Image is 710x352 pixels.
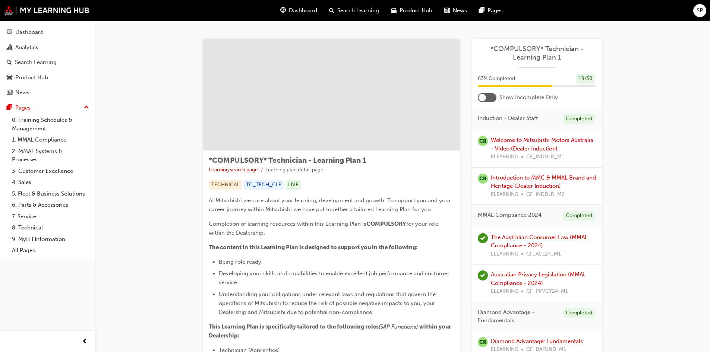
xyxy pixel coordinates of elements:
[209,180,242,190] div: TECHNICAL
[444,6,450,15] span: news-icon
[438,3,473,18] a: news-iconNews
[487,6,503,15] span: Pages
[491,271,586,286] a: Australian Privacy Legislation (MMAL Compliance - 2024)
[15,104,31,112] div: Pages
[15,73,48,82] div: Product Hub
[478,45,596,61] a: *COMPULSORY* Technician - Learning Plan 1
[265,166,324,174] li: Learning plan detail page
[285,180,301,190] div: LIVE
[15,43,38,52] div: Analytics
[15,28,44,37] div: Dashboard
[491,338,583,345] a: Diamond Advantage: Fundamentals
[9,146,92,165] a: 2. MMAL Systems & Processes
[478,337,488,347] span: null-icon
[473,3,509,18] a: pages-iconPages
[4,6,89,15] img: mmal
[209,323,379,330] span: This Learning Plan is specifically tailored to the following roles
[453,6,467,15] span: News
[82,337,88,346] span: prev-icon
[391,6,397,15] span: car-icon
[478,74,515,83] span: 63 % Completed
[7,74,12,81] span: car-icon
[219,259,263,265] span: Being role ready.
[9,234,92,245] a: 9. MyLH Information
[9,199,92,211] a: 6. Parts & Accessories
[366,221,406,227] span: COMPULSORY
[209,167,258,173] a: Learning search page
[478,136,488,146] span: null-icon
[385,3,438,18] a: car-iconProduct Hub
[7,44,12,51] span: chart-icon
[9,211,92,222] a: 7. Service
[491,234,588,249] a: The Australian Consumer Law (MMAL Compliance - 2024)
[323,3,385,18] a: search-iconSearch Learning
[15,58,57,67] div: Search Learning
[9,177,92,188] a: 4. Sales
[289,6,317,15] span: Dashboard
[400,6,432,15] span: Product Hub
[274,3,323,18] a: guage-iconDashboard
[209,323,452,339] span: within your Dealership:
[563,211,595,221] div: Completed
[15,88,29,97] div: News
[526,250,561,259] span: CF_ACL24_M1
[491,137,593,152] a: Welcome to Mitsubishi Motors Australia - Video (Dealer Induction)
[491,250,518,259] span: ELEARNING
[9,165,92,177] a: 3. Customer Excellence
[379,323,418,330] span: (SAP Functions)
[209,221,440,236] span: for your role within the Dealership.
[209,156,366,165] span: *COMPULSORY* Technician - Learning Plan 1
[478,211,542,219] span: MMAL Compliance 2024
[491,190,518,199] span: ELEARNING
[3,101,92,115] button: Pages
[526,287,568,296] span: CF_PRVCY24_M1
[697,6,703,15] span: SP
[478,270,488,280] span: learningRecordVerb_PASS-icon
[219,291,437,315] span: Understanding your obligations under relevant laws and regulations that govern the operations of ...
[563,114,595,124] div: Completed
[3,25,92,39] a: Dashboard
[9,222,92,234] a: 8. Technical
[563,308,595,318] div: Completed
[576,74,595,84] div: 19 / 30
[7,89,12,96] span: news-icon
[7,105,12,111] span: pages-icon
[209,221,366,227] span: Completion of learning resources within this Learning Plan is
[3,86,92,99] a: News
[693,4,706,17] button: SP
[478,308,557,325] span: Diamond Advantage - Fundamentals
[84,103,89,112] span: up-icon
[9,245,92,256] a: All Pages
[280,6,286,15] span: guage-icon
[3,71,92,85] a: Product Hub
[219,270,451,286] span: Developing your skills and capabilities to enable excellent job performance and customer service.
[209,197,452,213] span: At Mitsubishi we care about your learning, development and growth. To support you and your career...
[3,56,92,69] a: Search Learning
[3,24,92,101] button: DashboardAnalyticsSearch LearningProduct HubNews
[491,174,596,190] a: Introduction to MMC & MMAL Brand and Heritage (Dealer Induction)
[9,114,92,134] a: 0. Training Schedules & Management
[9,134,92,146] a: 1. MMAL Compliance
[3,41,92,54] a: Analytics
[499,93,558,102] span: Show Incomplete Only
[526,153,564,161] span: CF_INDDLR_M1
[7,59,12,66] span: search-icon
[243,180,284,190] div: TC_TECH_CLP
[478,114,538,123] span: Induction - Dealer Staff
[9,188,92,200] a: 5. Fleet & Business Solutions
[7,29,12,36] span: guage-icon
[329,6,334,15] span: search-icon
[526,190,565,199] span: CF_INDDLR_M2
[337,6,379,15] span: Search Learning
[491,153,518,161] span: ELEARNING
[209,244,418,251] span: The content in this Learning Plan is designed to support you in the following:
[479,6,485,15] span: pages-icon
[491,287,518,296] span: ELEARNING
[478,233,488,243] span: learningRecordVerb_PASS-icon
[478,174,488,184] span: null-icon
